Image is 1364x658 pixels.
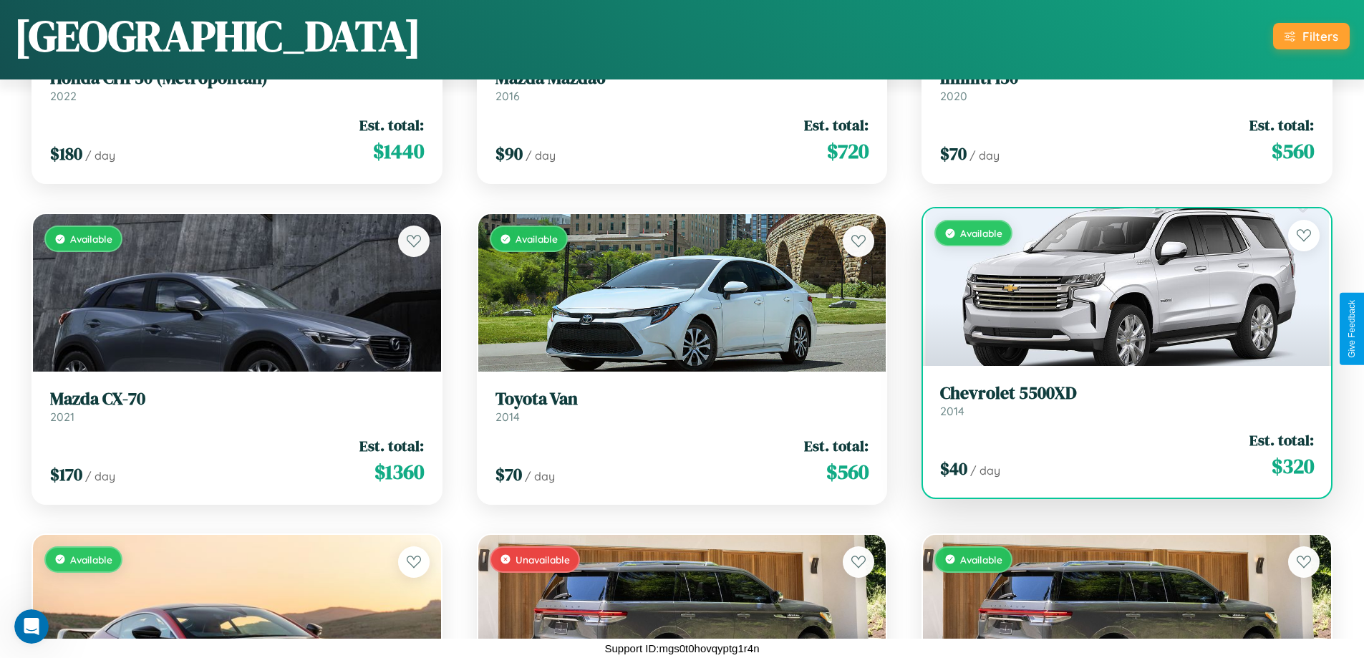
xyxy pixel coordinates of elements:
a: Chevrolet 5500XD2014 [940,383,1314,418]
span: / day [85,148,115,163]
a: Infiniti I302020 [940,68,1314,103]
span: / day [85,469,115,483]
span: $ 1360 [374,458,424,486]
p: Support ID: mgs0t0hovqyptg1r4n [605,639,760,658]
button: Filters [1273,23,1350,49]
span: Unavailable [516,553,570,566]
span: Est. total: [1249,115,1314,135]
span: Available [960,553,1002,566]
span: / day [969,148,1000,163]
span: $ 40 [940,457,967,480]
span: Est. total: [1249,430,1314,450]
h3: Chevrolet 5500XD [940,383,1314,404]
span: 2020 [940,89,967,103]
span: $ 320 [1272,452,1314,480]
span: / day [526,148,556,163]
span: 2014 [940,404,964,418]
span: $ 1440 [373,137,424,165]
a: Mazda CX-702021 [50,389,424,424]
span: Available [516,233,558,245]
span: / day [525,469,555,483]
span: $ 70 [495,463,522,486]
span: $ 560 [826,458,869,486]
a: Honda CHF50 (Metropolitan)2022 [50,68,424,103]
span: Available [70,553,112,566]
span: $ 90 [495,142,523,165]
span: $ 70 [940,142,967,165]
span: 2014 [495,410,520,424]
span: / day [970,463,1000,478]
span: $ 170 [50,463,82,486]
a: Mazda Mazda62016 [495,68,869,103]
h3: Toyota Van [495,389,869,410]
span: Est. total: [804,115,869,135]
h3: Mazda CX-70 [50,389,424,410]
h1: [GEOGRAPHIC_DATA] [14,6,421,65]
span: 2022 [50,89,77,103]
span: 2016 [495,89,520,103]
span: Est. total: [359,115,424,135]
span: 2021 [50,410,74,424]
iframe: Intercom live chat [14,609,49,644]
span: $ 720 [827,137,869,165]
span: Est. total: [359,435,424,456]
span: $ 180 [50,142,82,165]
span: Available [70,233,112,245]
a: Toyota Van2014 [495,389,869,424]
div: Filters [1302,29,1338,44]
h3: Honda CHF50 (Metropolitan) [50,68,424,89]
span: $ 560 [1272,137,1314,165]
span: Available [960,227,1002,239]
div: Give Feedback [1347,300,1357,358]
span: Est. total: [804,435,869,456]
